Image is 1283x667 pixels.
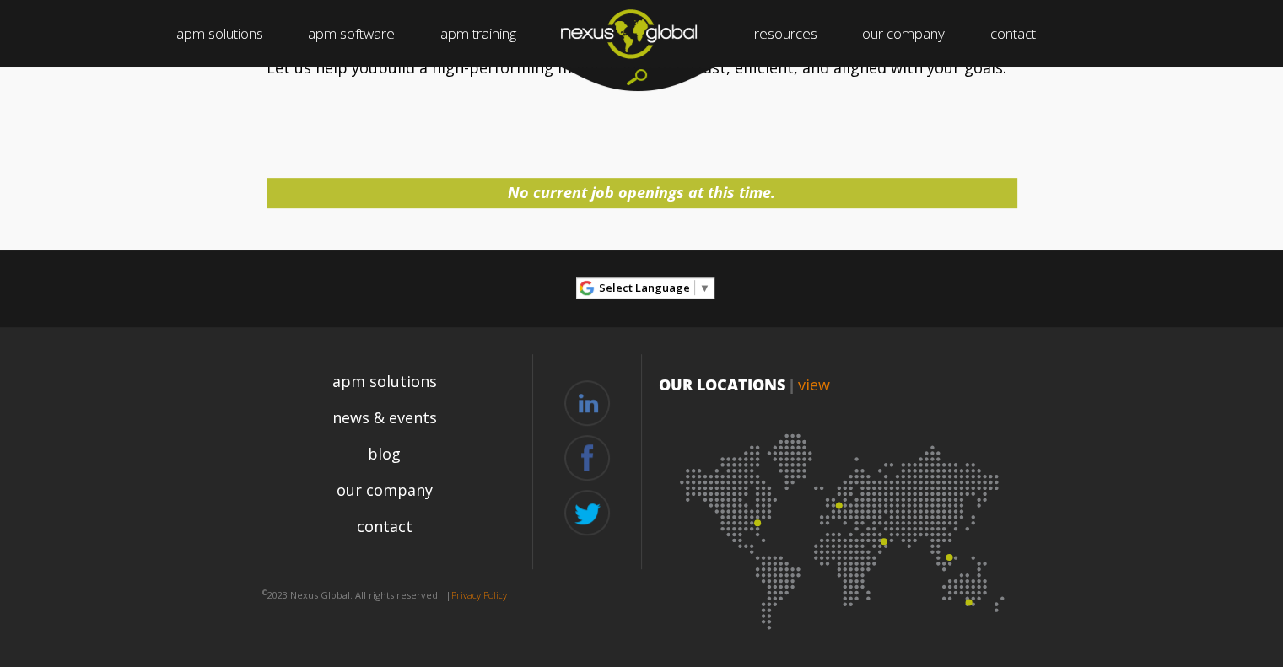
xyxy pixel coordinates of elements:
[357,515,412,538] a: contact
[451,589,507,601] a: Privacy Policy
[508,182,775,202] span: No current job openings at this time.
[237,363,532,576] div: Navigation Menu
[332,406,437,429] a: news & events
[599,275,710,301] a: Select Language​
[798,374,830,395] a: view
[659,374,1030,395] p: OUR LOCATIONS
[337,479,433,502] a: our company
[237,582,532,609] p: 2023 Nexus Global. All rights reserved. |
[267,57,1017,78] p: Let us help you fast, efficient, and aligned with your goals.
[378,57,698,78] span: build a high-performing maintenance team;
[659,412,1030,640] img: Location map
[599,280,690,295] span: Select Language
[262,588,267,597] sup: ©
[694,280,695,295] span: ​
[368,443,401,465] a: blog
[699,280,710,295] span: ▼
[788,374,795,395] span: |
[332,370,437,393] a: apm solutions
